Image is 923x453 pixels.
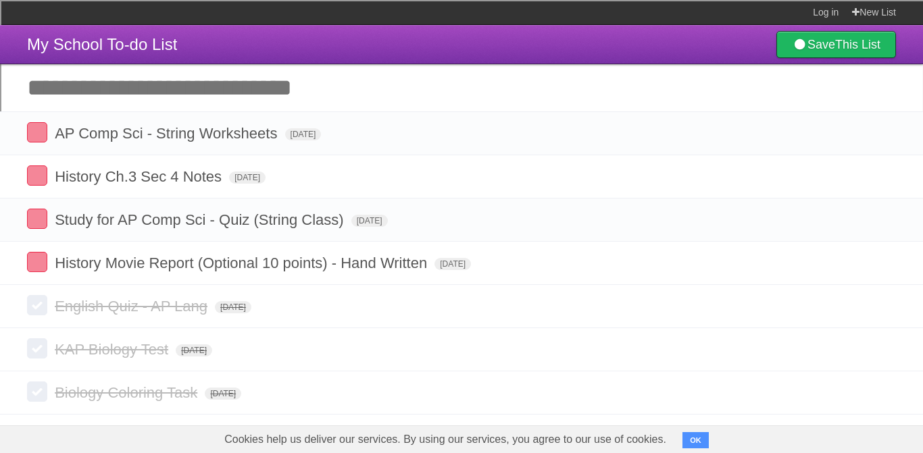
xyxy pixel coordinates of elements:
[211,426,680,453] span: Cookies help us deliver our services. By using our services, you agree to our use of cookies.
[27,295,47,315] label: Done
[835,38,880,51] b: This List
[215,301,251,313] span: [DATE]
[229,171,266,184] span: [DATE]
[55,211,347,228] span: Study for AP Comp Sci - Quiz (String Class)
[55,384,201,401] span: Biology Coloring Task
[434,258,471,270] span: [DATE]
[55,298,211,315] span: English Quiz - AP Lang
[27,165,47,186] label: Done
[55,341,172,358] span: KAP Biology Test
[55,168,225,185] span: History Ch.3 Sec 4 Notes
[176,344,212,356] span: [DATE]
[27,122,47,142] label: Done
[27,252,47,272] label: Done
[27,381,47,402] label: Done
[682,432,709,448] button: OK
[285,128,322,140] span: [DATE]
[27,338,47,358] label: Done
[27,35,177,53] span: My School To-do List
[205,388,241,400] span: [DATE]
[776,31,896,58] a: SaveThis List
[55,255,430,271] span: History Movie Report (Optional 10 points) - Hand Written
[27,209,47,229] label: Done
[351,215,388,227] span: [DATE]
[55,125,280,142] span: AP Comp Sci - String Worksheets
